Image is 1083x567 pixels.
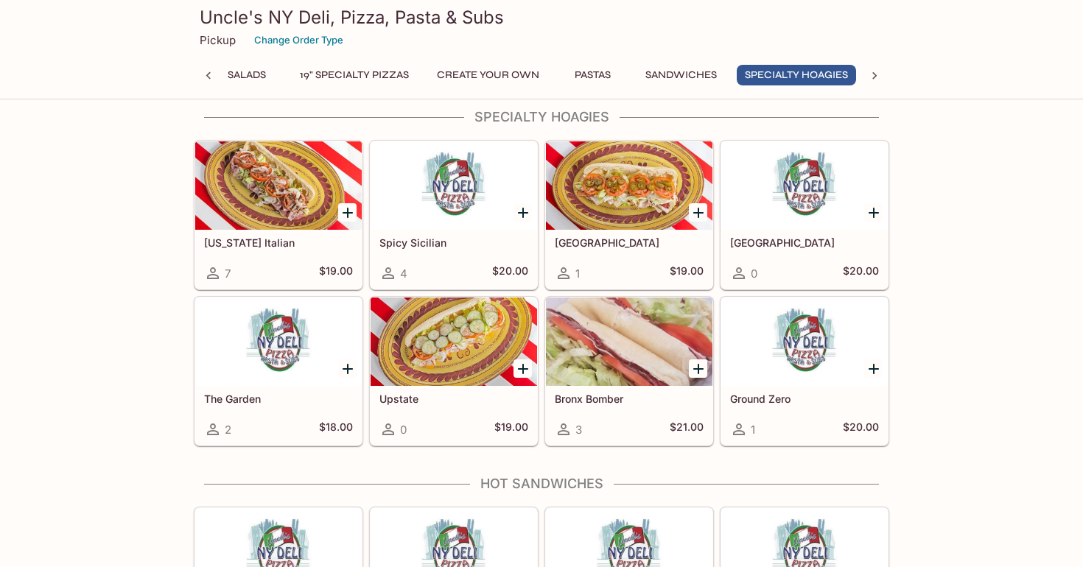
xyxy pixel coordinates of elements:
[225,423,231,437] span: 2
[559,65,625,85] button: Pastas
[843,420,879,438] h5: $20.00
[319,420,353,438] h5: $18.00
[494,420,528,438] h5: $19.00
[204,236,353,249] h5: [US_STATE] Italian
[575,423,582,437] span: 3
[248,29,350,52] button: Change Order Type
[370,141,538,289] a: Spicy Sicilian4$20.00
[370,297,538,445] a: Upstate0$19.00
[204,392,353,405] h5: The Garden
[737,65,856,85] button: Specialty Hoagies
[555,236,704,249] h5: [GEOGRAPHIC_DATA]
[751,267,757,281] span: 0
[546,297,712,386] div: Bronx Bomber
[379,392,528,405] h5: Upstate
[225,267,231,281] span: 7
[400,423,407,437] span: 0
[319,264,353,282] h5: $19.00
[194,476,889,492] h4: Hot Sandwiches
[338,359,357,378] button: Add The Garden
[195,141,362,230] div: New York Italian
[670,420,704,438] h5: $21.00
[721,297,889,445] a: Ground Zero1$20.00
[514,203,532,222] button: Add Spicy Sicilian
[400,267,407,281] span: 4
[195,297,362,386] div: The Garden
[214,65,280,85] button: Salads
[751,423,755,437] span: 1
[864,203,883,222] button: Add Union Square
[555,392,704,405] h5: Bronx Bomber
[545,297,713,445] a: Bronx Bomber3$21.00
[730,236,879,249] h5: [GEOGRAPHIC_DATA]
[200,6,883,29] h3: Uncle's NY Deli, Pizza, Pasta & Subs
[637,65,725,85] button: Sandwiches
[194,141,362,289] a: [US_STATE] Italian7$19.00
[721,141,889,289] a: [GEOGRAPHIC_DATA]0$20.00
[575,267,580,281] span: 1
[429,65,547,85] button: Create Your Own
[545,141,713,289] a: [GEOGRAPHIC_DATA]1$19.00
[379,236,528,249] h5: Spicy Sicilian
[200,33,236,47] p: Pickup
[864,359,883,378] button: Add Ground Zero
[492,264,528,282] h5: $20.00
[371,297,537,386] div: Upstate
[514,359,532,378] button: Add Upstate
[689,359,707,378] button: Add Bronx Bomber
[721,297,888,386] div: Ground Zero
[689,203,707,222] button: Add Midtown
[194,297,362,445] a: The Garden2$18.00
[194,109,889,125] h4: Specialty Hoagies
[730,392,879,405] h5: Ground Zero
[670,264,704,282] h5: $19.00
[338,203,357,222] button: Add New York Italian
[292,65,417,85] button: 19" Specialty Pizzas
[721,141,888,230] div: Union Square
[843,264,879,282] h5: $20.00
[371,141,537,230] div: Spicy Sicilian
[546,141,712,230] div: Midtown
